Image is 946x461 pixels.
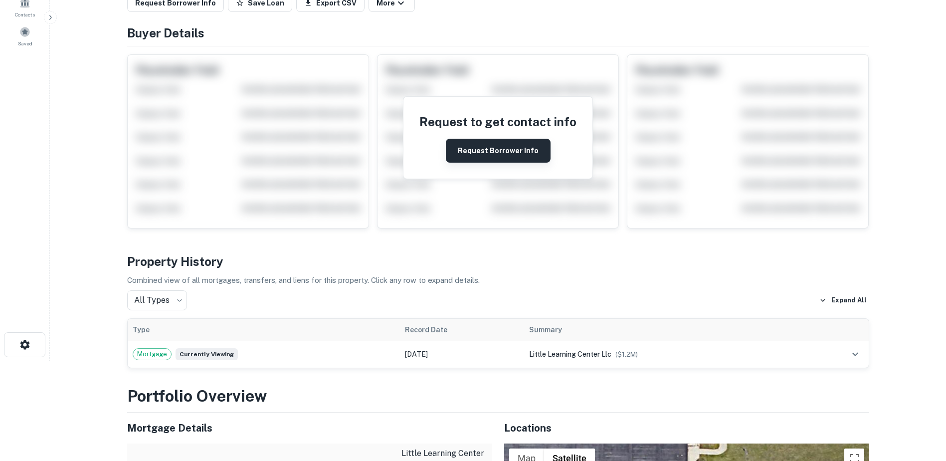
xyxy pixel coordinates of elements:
[15,10,35,18] span: Contacts
[176,348,238,360] span: Currently viewing
[504,421,869,436] h5: Locations
[18,39,32,47] span: Saved
[128,319,400,341] th: Type
[127,290,187,310] div: All Types
[3,22,47,49] a: Saved
[127,421,492,436] h5: Mortgage Details
[127,274,869,286] p: Combined view of all mortgages, transfers, and liens for this property. Click any row to expand d...
[127,252,869,270] h4: Property History
[446,139,551,163] button: Request Borrower Info
[400,341,524,368] td: [DATE]
[896,381,946,429] iframe: Chat Widget
[524,319,805,341] th: Summary
[847,346,864,363] button: expand row
[127,384,869,408] h3: Portfolio Overview
[529,350,611,358] span: little learning center llc
[400,319,524,341] th: Record Date
[133,349,171,359] span: Mortgage
[419,113,576,131] h4: Request to get contact info
[127,24,869,42] h4: Buyer Details
[817,293,869,308] button: Expand All
[615,351,638,358] span: ($ 1.2M )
